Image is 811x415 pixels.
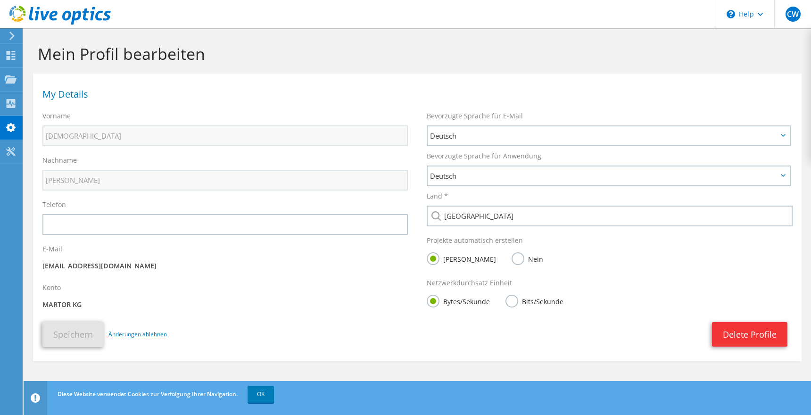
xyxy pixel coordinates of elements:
label: [PERSON_NAME] [427,252,496,264]
label: Bytes/Sekunde [427,295,490,307]
button: Speichern [42,322,104,347]
label: E-Mail [42,244,62,254]
label: Nein [512,252,543,264]
svg: \n [727,10,735,18]
label: Konto [42,283,61,292]
label: Vorname [42,111,71,121]
p: [EMAIL_ADDRESS][DOMAIN_NAME] [42,261,408,271]
label: Projekte automatisch erstellen [427,236,523,245]
label: Telefon [42,200,66,209]
a: Delete Profile [712,322,787,347]
span: Deutsch [430,170,778,182]
a: OK [248,386,274,403]
h1: Mein Profil bearbeiten [38,44,792,64]
span: Diese Website verwendet Cookies zur Verfolgung Ihrer Navigation. [58,390,238,398]
a: Änderungen ablehnen [108,329,167,340]
span: CW [786,7,801,22]
h1: My Details [42,90,787,99]
label: Netzwerkdurchsatz Einheit [427,278,512,288]
label: Land * [427,191,448,201]
label: Bits/Sekunde [505,295,563,307]
label: Bevorzugte Sprache für Anwendung [427,151,541,161]
p: MARTOR KG [42,299,408,310]
span: Deutsch [430,130,778,141]
label: Bevorzugte Sprache für E-Mail [427,111,523,121]
label: Nachname [42,156,77,165]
